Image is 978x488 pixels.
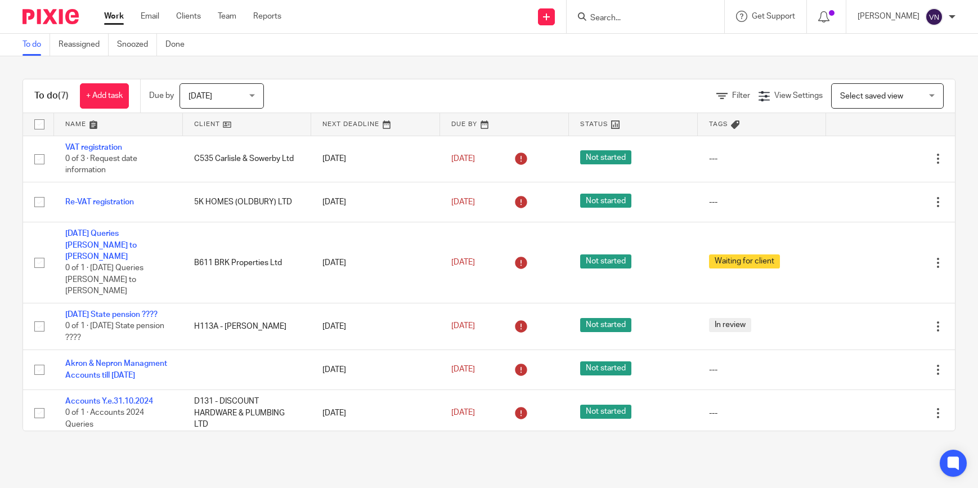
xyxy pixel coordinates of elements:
span: [DATE] [451,198,475,206]
span: Tags [709,121,728,127]
span: Waiting for client [709,254,780,268]
span: [DATE] [451,409,475,417]
a: Clients [176,11,201,22]
span: (7) [58,91,69,100]
img: svg%3E [925,8,943,26]
span: Not started [580,361,631,375]
a: + Add task [80,83,129,109]
a: Done [165,34,193,56]
span: Not started [580,194,631,208]
span: Not started [580,254,631,268]
a: Work [104,11,124,22]
h1: To do [34,90,69,102]
td: D131 - DISCOUNT HARDWARE & PLUMBING LTD [183,389,312,436]
a: Reports [253,11,281,22]
span: [DATE] [451,366,475,374]
td: [DATE] [311,350,440,389]
span: [DATE] [451,155,475,163]
div: --- [709,408,815,419]
td: [DATE] [311,303,440,350]
a: To do [23,34,50,56]
a: Snoozed [117,34,157,56]
span: [DATE] [451,259,475,267]
a: Accounts Y.e.31.10.2024 [65,397,153,405]
td: 5K HOMES (OLDBURY) LTD [183,182,312,222]
p: Due by [149,90,174,101]
a: Akron & Nepron Managment Accounts till [DATE] [65,360,167,379]
td: [DATE] [311,389,440,436]
a: Re-VAT registration [65,198,134,206]
span: Filter [732,92,750,100]
span: Not started [580,150,631,164]
span: Get Support [752,12,795,20]
td: C535 Carlisle & Sowerby Ltd [183,136,312,182]
a: [DATE] Queries [PERSON_NAME] to [PERSON_NAME] [65,230,137,261]
span: 0 of 1 · Accounts 2024 Queries [65,409,144,429]
div: --- [709,153,815,164]
span: [DATE] [451,323,475,330]
span: In review [709,318,751,332]
a: Email [141,11,159,22]
span: 0 of 3 · Request date information [65,155,137,174]
span: 0 of 1 · [DATE] Queries [PERSON_NAME] to [PERSON_NAME] [65,265,143,296]
p: [PERSON_NAME] [858,11,919,22]
a: VAT registration [65,144,122,151]
td: B611 BRK Properties Ltd [183,222,312,303]
img: Pixie [23,9,79,24]
span: View Settings [774,92,823,100]
span: Not started [580,405,631,419]
a: Team [218,11,236,22]
span: [DATE] [189,92,212,100]
td: H113A - [PERSON_NAME] [183,303,312,350]
div: --- [709,196,815,208]
a: [DATE] State pension ???? [65,311,158,319]
span: Not started [580,318,631,332]
a: Reassigned [59,34,109,56]
div: --- [709,364,815,375]
span: 0 of 1 · [DATE] State pension ???? [65,323,164,342]
td: [DATE] [311,136,440,182]
input: Search [589,14,690,24]
span: Select saved view [840,92,903,100]
td: [DATE] [311,222,440,303]
td: [DATE] [311,182,440,222]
